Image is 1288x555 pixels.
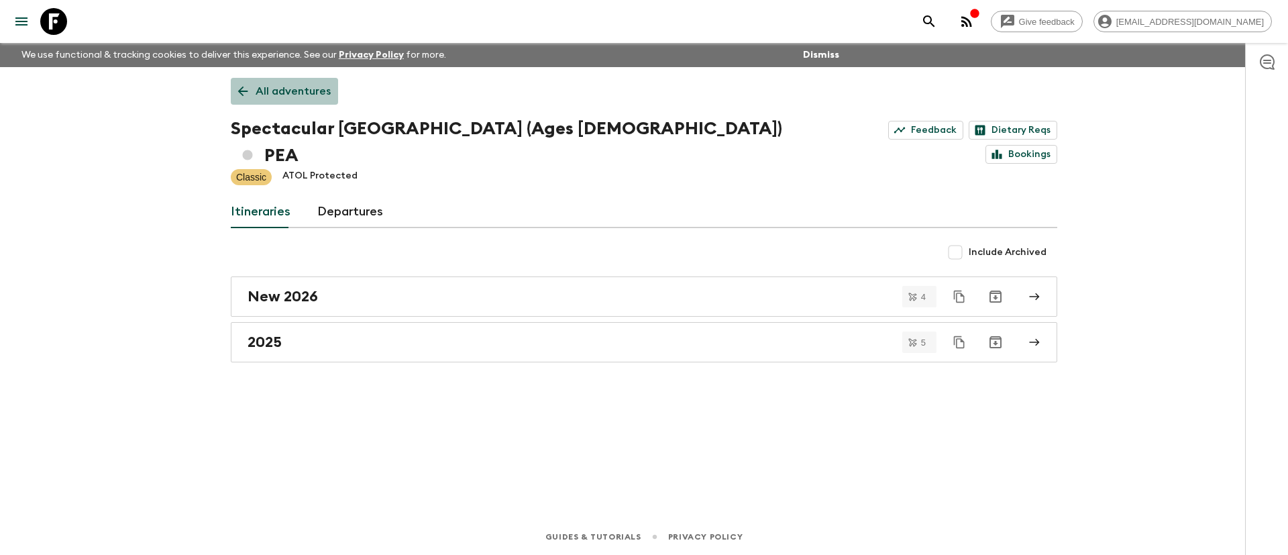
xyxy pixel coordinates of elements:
[947,330,971,354] button: Duplicate
[1012,17,1082,27] span: Give feedback
[248,288,318,305] h2: New 2026
[231,115,814,169] h1: Spectacular [GEOGRAPHIC_DATA] (Ages [DEMOGRAPHIC_DATA]) PEA
[231,322,1057,362] a: 2025
[888,121,963,140] a: Feedback
[282,169,358,185] p: ATOL Protected
[256,83,331,99] p: All adventures
[991,11,1083,32] a: Give feedback
[985,145,1057,164] a: Bookings
[1093,11,1272,32] div: [EMAIL_ADDRESS][DOMAIN_NAME]
[969,246,1046,259] span: Include Archived
[231,78,338,105] a: All adventures
[982,329,1009,356] button: Archive
[231,276,1057,317] a: New 2026
[1109,17,1271,27] span: [EMAIL_ADDRESS][DOMAIN_NAME]
[248,334,282,351] h2: 2025
[913,338,934,347] span: 5
[8,8,35,35] button: menu
[947,285,971,309] button: Duplicate
[916,8,943,35] button: search adventures
[668,529,743,544] a: Privacy Policy
[913,293,934,301] span: 4
[16,43,451,67] p: We use functional & tracking cookies to deliver this experience. See our for more.
[231,196,290,228] a: Itineraries
[339,50,404,60] a: Privacy Policy
[236,170,266,184] p: Classic
[800,46,843,64] button: Dismiss
[982,283,1009,310] button: Archive
[545,529,641,544] a: Guides & Tutorials
[969,121,1057,140] a: Dietary Reqs
[317,196,383,228] a: Departures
